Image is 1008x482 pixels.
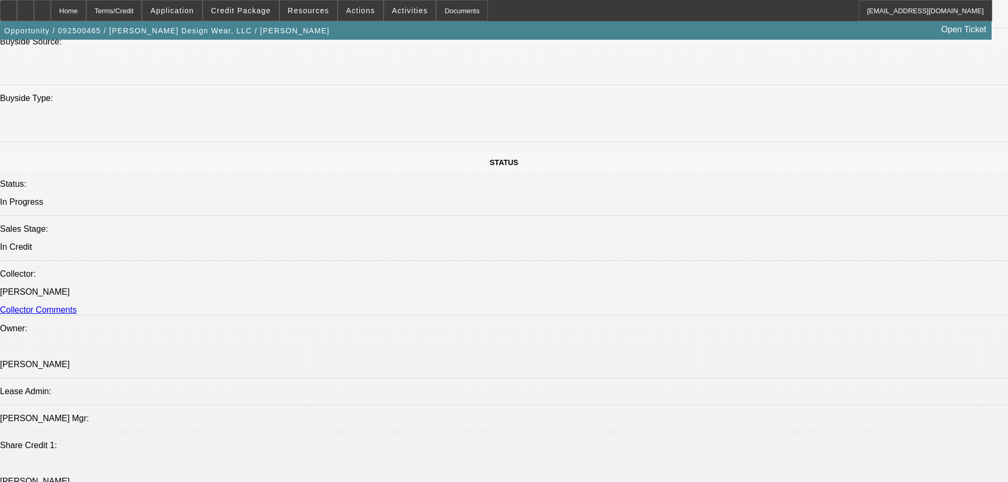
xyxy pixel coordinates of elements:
[392,6,428,15] span: Activities
[384,1,436,21] button: Activities
[346,6,375,15] span: Actions
[203,1,279,21] button: Credit Package
[490,158,519,167] span: STATUS
[280,1,337,21] button: Resources
[142,1,202,21] button: Application
[211,6,271,15] span: Credit Package
[4,26,330,35] span: Opportunity / 092500465 / [PERSON_NAME] Design Wear, LLC / [PERSON_NAME]
[338,1,383,21] button: Actions
[937,21,991,39] a: Open Ticket
[288,6,329,15] span: Resources
[150,6,194,15] span: Application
